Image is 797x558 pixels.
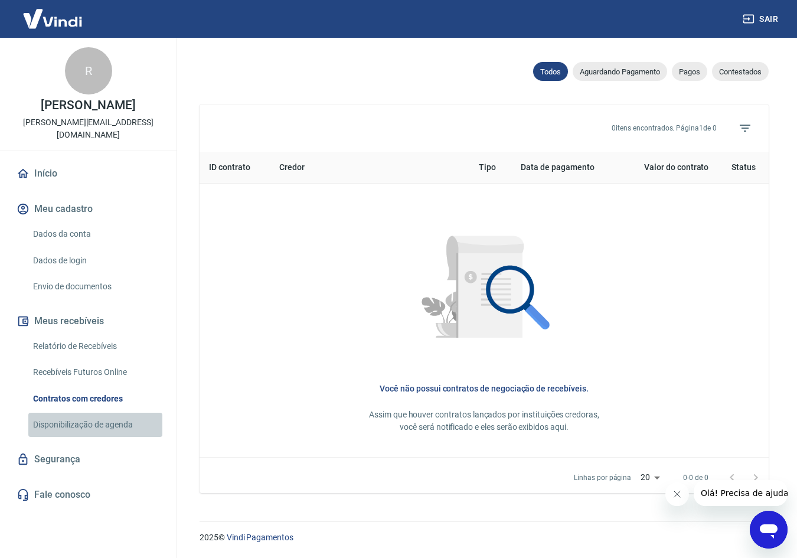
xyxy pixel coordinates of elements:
[14,482,162,508] a: Fale conosco
[573,62,667,81] div: Aguardando Pagamento
[14,446,162,472] a: Segurança
[469,152,512,184] th: Tipo
[14,308,162,334] button: Meus recebíveis
[712,67,769,76] span: Contestados
[683,472,708,483] p: 0-0 de 0
[636,469,664,486] div: 20
[28,334,162,358] a: Relatório de Recebíveis
[750,511,788,549] iframe: Botão para abrir a janela de mensagens
[574,472,631,483] p: Linhas por página
[65,47,112,94] div: R
[227,533,293,542] a: Vindi Pagamentos
[533,67,568,76] span: Todos
[718,152,769,184] th: Status
[200,152,270,184] th: ID contrato
[9,116,167,141] p: [PERSON_NAME][EMAIL_ADDRESS][DOMAIN_NAME]
[28,222,162,246] a: Dados da conta
[28,249,162,273] a: Dados de login
[369,410,599,432] span: Assim que houver contratos lançados por instituições credoras, você será notificado e eles serão ...
[731,114,759,142] span: Filtros
[573,67,667,76] span: Aguardando Pagamento
[28,275,162,299] a: Envio de documentos
[612,123,717,133] p: 0 itens encontrados. Página 1 de 0
[28,387,162,411] a: Contratos com credores
[200,531,769,544] p: 2025 ©
[397,203,572,378] img: Nenhum item encontrado
[14,196,162,222] button: Meu cadastro
[740,8,783,30] button: Sair
[28,413,162,437] a: Disponibilização de agenda
[7,8,99,18] span: Olá! Precisa de ajuda?
[694,480,788,506] iframe: Mensagem da empresa
[672,62,707,81] div: Pagos
[28,360,162,384] a: Recebíveis Futuros Online
[14,1,91,37] img: Vindi
[270,152,469,184] th: Credor
[672,67,707,76] span: Pagos
[14,161,162,187] a: Início
[511,152,620,184] th: Data de pagamento
[712,62,769,81] div: Contestados
[620,152,718,184] th: Valor do contrato
[665,482,689,506] iframe: Fechar mensagem
[218,383,750,394] h6: Você não possui contratos de negociação de recebíveis.
[41,99,135,112] p: [PERSON_NAME]
[533,62,568,81] div: Todos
